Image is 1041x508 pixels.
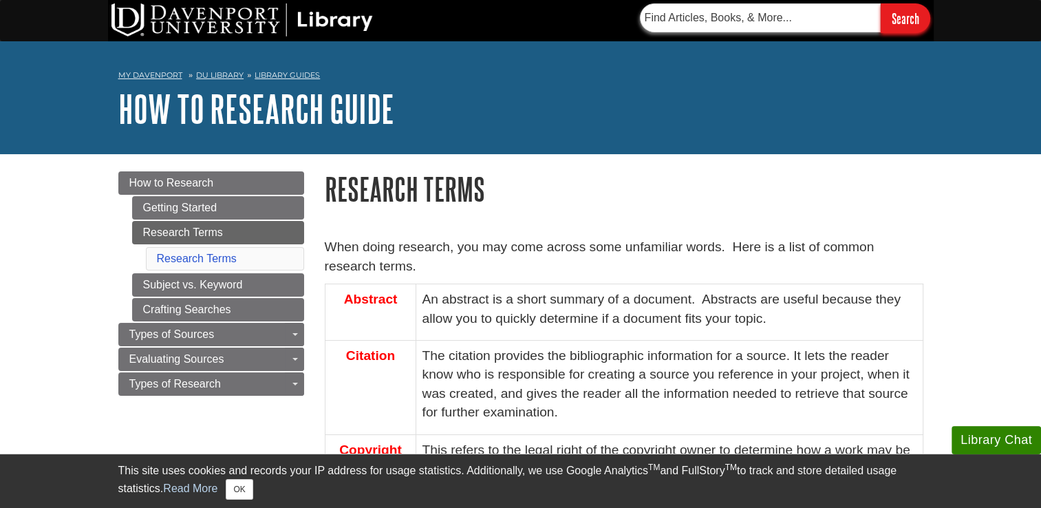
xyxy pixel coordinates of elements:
[881,3,930,33] input: Search
[346,348,395,363] span: Citation
[640,3,881,32] input: Find Articles, Books, & More...
[118,372,304,396] a: Types of Research
[129,353,224,365] span: Evaluating Sources
[339,443,402,457] b: Copyright
[129,328,215,340] span: Types of Sources
[118,463,923,500] div: This site uses cookies and records your IP address for usage statistics. Additionally, we use Goo...
[952,426,1041,454] button: Library Chat
[648,463,660,472] sup: TM
[118,66,923,88] nav: breadcrumb
[132,196,304,220] a: Getting Started
[226,479,253,500] button: Close
[118,323,304,346] a: Types of Sources
[129,177,214,189] span: How to Research
[157,253,237,264] a: Research Terms
[111,3,373,36] img: DU Library
[196,70,244,80] a: DU Library
[725,463,737,472] sup: TM
[132,298,304,321] a: Crafting Searches
[118,87,394,130] a: How to Research Guide
[325,237,923,277] p: When doing research, you may come across some unfamiliar words. Here is a list of common research...
[422,346,916,422] p: The citation provides the bibliographic information for a source. It lets the reader know who is ...
[132,221,304,244] a: Research Terms
[118,70,182,81] a: My Davenport
[118,171,304,396] div: Guide Page Menu
[325,171,923,207] h1: Research Terms
[132,273,304,297] a: Subject vs. Keyword
[118,348,304,371] a: Evaluating Sources
[163,483,217,494] a: Read More
[344,292,398,306] span: Abstract
[129,378,221,390] span: Types of Research
[255,70,320,80] a: Library Guides
[640,3,930,33] form: Searches DU Library's articles, books, and more
[422,290,916,328] p: An abstract is a short summary of a document. Abstracts are useful because they allow you to quic...
[118,171,304,195] a: How to Research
